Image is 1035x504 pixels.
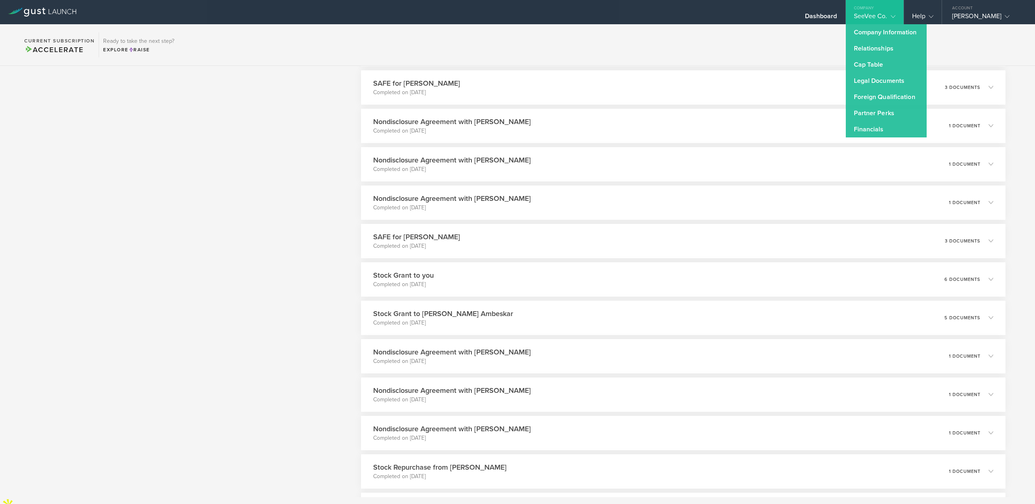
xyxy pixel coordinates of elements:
[103,46,174,53] div: Explore
[373,357,531,365] p: Completed on [DATE]
[949,162,980,167] p: 1 document
[944,277,980,282] p: 6 documents
[949,354,980,358] p: 1 document
[373,155,531,165] h3: Nondisclosure Agreement with [PERSON_NAME]
[949,469,980,474] p: 1 document
[949,200,980,205] p: 1 document
[949,431,980,435] p: 1 document
[373,204,531,212] p: Completed on [DATE]
[945,239,980,243] p: 3 documents
[373,165,531,173] p: Completed on [DATE]
[373,472,507,481] p: Completed on [DATE]
[24,45,83,54] span: Accelerate
[373,116,531,127] h3: Nondisclosure Agreement with [PERSON_NAME]
[373,127,531,135] p: Completed on [DATE]
[373,396,531,404] p: Completed on [DATE]
[373,270,434,280] h3: Stock Grant to you
[373,193,531,204] h3: Nondisclosure Agreement with [PERSON_NAME]
[103,38,174,44] h3: Ready to take the next step?
[373,232,460,242] h3: SAFE for [PERSON_NAME]
[373,308,513,319] h3: Stock Grant to [PERSON_NAME] Ambeskar
[373,347,531,357] h3: Nondisclosure Agreement with [PERSON_NAME]
[373,89,460,97] p: Completed on [DATE]
[945,85,980,90] p: 3 documents
[854,12,896,24] div: SeeVee Co.
[24,38,95,43] h2: Current Subscription
[373,434,531,442] p: Completed on [DATE]
[944,316,980,320] p: 5 documents
[373,319,513,327] p: Completed on [DATE]
[373,280,434,289] p: Completed on [DATE]
[129,47,150,53] span: Raise
[373,424,531,434] h3: Nondisclosure Agreement with [PERSON_NAME]
[373,462,507,472] h3: Stock Repurchase from [PERSON_NAME]
[949,392,980,397] p: 1 document
[373,242,460,250] p: Completed on [DATE]
[99,32,178,57] div: Ready to take the next step?ExploreRaise
[373,385,531,396] h3: Nondisclosure Agreement with [PERSON_NAME]
[949,124,980,128] p: 1 document
[805,12,837,24] div: Dashboard
[952,12,1021,24] div: [PERSON_NAME]
[373,78,460,89] h3: SAFE for [PERSON_NAME]
[912,12,934,24] div: Help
